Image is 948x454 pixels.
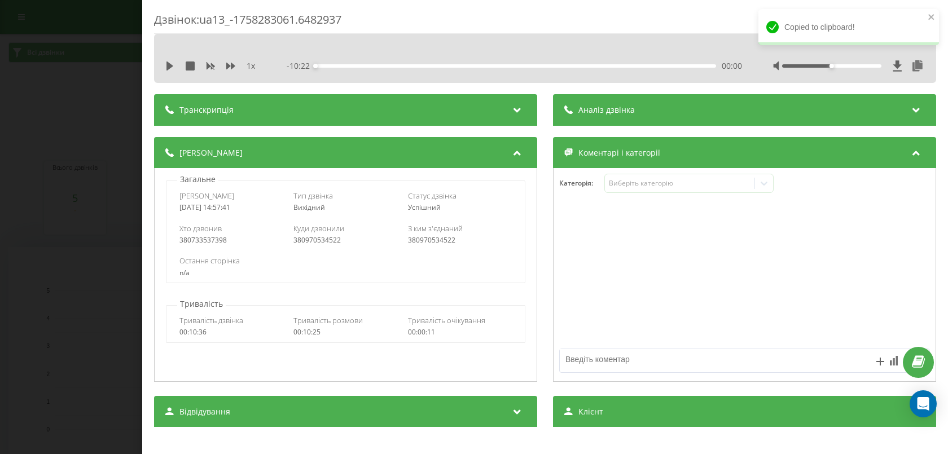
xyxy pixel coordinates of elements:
[408,328,512,336] div: 00:00:11
[293,191,333,201] span: Тип дзвінка
[559,179,604,187] h4: Категорія :
[179,315,243,325] span: Тривалість дзвінка
[247,60,255,72] span: 1 x
[287,60,315,72] span: - 10:22
[928,12,936,23] button: close
[829,64,834,68] div: Accessibility label
[293,202,325,212] span: Вихідний
[177,298,226,310] p: Тривалість
[758,9,939,45] div: Copied to clipboard!
[179,191,234,201] span: [PERSON_NAME]
[179,104,234,116] span: Транскрипція
[313,64,318,68] div: Accessibility label
[293,315,363,325] span: Тривалість розмови
[179,236,284,244] div: 380733537398
[408,315,485,325] span: Тривалість очікування
[154,12,936,34] div: Дзвінок : ua13_-1758283061.6482937
[578,104,635,116] span: Аналіз дзвінка
[609,179,750,188] div: Виберіть категорію
[293,223,344,233] span: Куди дзвонили
[179,147,243,158] span: [PERSON_NAME]
[293,328,398,336] div: 00:10:25
[177,174,218,185] p: Загальне
[179,328,284,336] div: 00:10:36
[179,406,230,417] span: Відвідування
[293,236,398,244] div: 380970534522
[408,236,512,244] div: 380970534522
[179,204,284,211] div: [DATE] 14:57:41
[408,223,463,233] span: З ким з'єднаний
[722,60,742,72] span: 00:00
[179,255,240,266] span: Остання сторінка
[578,147,660,158] span: Коментарі і категорії
[179,223,222,233] span: Хто дзвонив
[578,406,603,417] span: Клієнт
[408,191,457,201] span: Статус дзвінка
[179,269,512,277] div: n/a
[910,390,937,417] div: Open Intercom Messenger
[408,202,441,212] span: Успішний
